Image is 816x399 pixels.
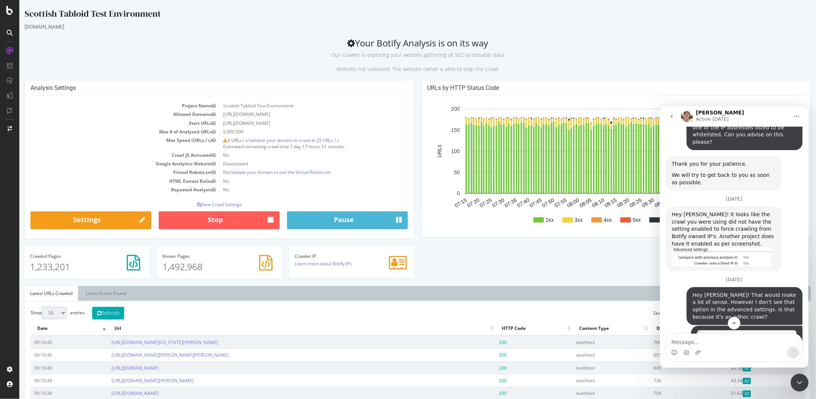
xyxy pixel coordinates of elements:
[472,197,486,208] text: 07:30
[480,339,487,346] span: 200
[5,38,791,73] h2: Your Botify Analysis is on its way
[652,307,786,319] input: Search:
[229,137,320,143] a: Validate your domain to crawl at 25 URLs / s
[534,197,549,208] text: 07:55
[200,119,389,127] td: [URL][DOMAIN_NAME]
[200,185,389,194] td: No
[546,197,561,208] text: 08:00
[522,197,536,208] text: 07:50
[497,197,511,208] text: 07:40
[708,361,786,374] td: 43.56
[11,201,389,208] p: View Crawl Settings
[11,260,125,273] p: 1,233,201
[723,365,732,372] span: Gzipped Content
[11,361,88,374] td: 09:10:40
[143,254,257,259] h4: Pages Known
[555,217,564,223] text: 3xx
[275,254,389,259] h4: Crawler IP
[476,321,553,336] th: HTTP Code: activate to sort column ascending
[92,365,139,371] a: [URL][DOMAIN_NAME]
[509,197,523,208] text: 07:45
[88,321,476,336] th: Url: activate to sort column ascending
[11,101,200,110] td: Project Name
[559,197,574,208] text: 08:05
[61,286,112,301] a: Latest Errors Found
[584,197,599,208] text: 08:15
[435,169,441,175] text: 50
[526,217,535,223] text: 2xx
[312,51,485,58] small: Our crawler is exploring your website gathering all SEO actionable data
[642,217,677,223] text: Network Errors
[438,191,441,197] text: 0
[553,336,630,348] td: text/html
[11,151,200,159] td: Crawl JS Activated
[5,23,791,30] div: [DOMAIN_NAME]
[200,177,389,185] td: No
[708,374,786,387] td: 43.34
[11,168,200,176] td: Virtual Robots.txt
[275,260,333,267] a: Learn more about Botify IPs
[696,197,711,208] text: 09:00
[553,361,630,374] td: text/html
[11,348,88,361] td: 09:10:40
[200,151,389,159] td: No
[11,254,125,259] h4: Pages Crawled
[553,321,630,336] th: Content Type: activate to sort column ascending
[553,374,630,387] td: text/html
[139,211,260,229] button: Stop
[11,307,65,319] label: Show entries
[317,65,480,72] small: Website not validated. The website owner is able to stop the crawl.
[11,374,88,387] td: 09:10:39
[432,127,441,133] text: 150
[723,353,732,359] span: Gzipped Content
[92,352,209,358] a: [URL][DOMAIN_NAME][PERSON_NAME][PERSON_NAME]
[11,159,200,168] td: Google Analytics Website
[723,378,732,384] span: Gzipped Content
[634,307,786,319] label: Search:
[200,136,389,151] td: 3 URLs / s: Estimated remaining crawl time:
[630,348,708,361] td: 655
[709,197,723,208] text: 09:05
[613,217,622,223] text: 5xx
[480,377,487,384] span: 200
[200,127,389,136] td: 5,000,000
[459,197,474,208] text: 07:25
[684,197,699,208] text: 08:55
[646,197,661,208] text: 08:40
[708,348,786,361] td: 43.95
[408,84,786,92] h4: URLs by HTTP Status Code
[268,211,388,229] button: Pause
[447,197,461,208] text: 07:20
[210,169,311,175] a: Validate your domain to use the Virtual Robots.txt
[200,110,389,119] td: [URL][DOMAIN_NAME]
[584,217,593,223] text: 4xx
[143,260,257,273] p: 1,492,968
[11,185,200,194] td: Repeated Analysis
[480,390,487,396] span: 200
[630,336,708,348] td: 796
[271,143,325,150] span: 1 day 17 hours 51 minutes
[432,106,441,112] text: 200
[11,110,200,119] td: Allowed Domains
[11,211,132,229] a: Settings
[92,377,174,384] a: [URL][DOMAIN_NAME][PERSON_NAME]
[11,321,88,336] th: Date: activate to sort column ascending
[630,361,708,374] td: 645
[630,321,708,336] th: Delay (ms): activate to sort column ascending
